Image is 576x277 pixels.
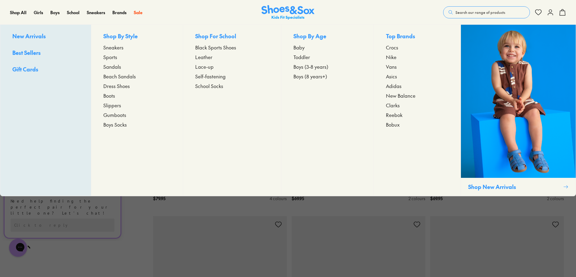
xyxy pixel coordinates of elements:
[103,82,171,90] a: Dress Shoes
[386,111,449,118] a: Reebok
[12,65,38,73] span: Gift Cards
[6,237,30,259] iframe: Gorgias live chat messenger
[293,53,310,61] span: Toddler
[468,183,561,191] p: Shop New Arrivals
[10,9,27,16] a: Shop All
[195,44,236,51] span: Black Sports Shoes
[103,44,171,51] a: Sneakers
[195,73,226,80] span: Self-fastening
[12,49,41,56] span: Best Sellers
[103,111,126,118] span: Gumboots
[103,92,115,99] span: Boots
[293,53,362,61] a: Toddler
[106,8,114,16] button: Dismiss campaign
[103,82,130,90] span: Dress Shoes
[11,39,114,53] div: Reply to the campaigns
[134,9,142,16] a: Sale
[103,73,171,80] a: Beach Sandals
[293,73,327,80] span: Boys (8 years+)
[443,6,530,18] button: Search our range of products
[12,32,79,41] a: New Arrivals
[103,53,117,61] span: Sports
[103,63,171,70] a: Sandals
[293,73,362,80] a: Boys (8 years+)
[386,82,449,90] a: Adidas
[293,63,362,70] a: Boys (3-8 years)
[67,9,80,16] a: School
[293,63,328,70] span: Boys (3-8 years)
[455,10,505,15] span: Search our range of products
[386,92,415,99] span: New Balance
[103,63,121,70] span: Sandals
[386,121,449,128] a: Bobux
[103,111,171,118] a: Gumboots
[386,63,397,70] span: Vans
[103,53,171,61] a: Sports
[195,44,269,51] a: Black Sports Shoes
[430,195,443,202] span: $ 69.95
[12,32,46,40] span: New Arrivals
[409,195,425,202] div: 2 colours
[5,1,121,59] div: Campaign message
[34,9,43,15] span: Girls
[386,53,396,61] span: Nike
[292,195,304,202] span: $ 69.95
[386,53,449,61] a: Nike
[261,5,315,20] a: Shoes & Sox
[103,32,171,41] p: Shop By Style
[386,32,449,41] p: Top Brands
[195,63,269,70] a: Lace-up
[103,121,127,128] span: Boys Socks
[386,44,449,51] a: Crocs
[11,7,20,17] img: Shoes logo
[195,63,214,70] span: Lace-up
[103,92,171,99] a: Boots
[270,195,287,202] div: 4 colours
[12,65,79,74] a: Gift Cards
[386,73,449,80] a: Asics
[195,32,269,41] p: Shop For School
[386,102,400,109] span: Clarks
[386,102,449,109] a: Clarks
[11,19,114,37] div: Need help finding the perfect pair for your little one? Let’s chat!
[547,195,564,202] div: 2 colours
[103,102,121,109] span: Slippers
[386,121,400,128] span: Bobux
[386,44,398,51] span: Crocs
[461,25,576,178] img: SNS_WEBASSETS_CollectionHero_1280x1600_3.png
[386,92,449,99] a: New Balance
[293,32,362,41] p: Shop By Age
[23,9,46,15] h3: Shoes
[5,7,121,37] div: Message from Shoes. Need help finding the perfect pair for your little one? Let’s chat!
[195,82,223,90] span: School Socks
[261,5,315,20] img: SNS_Logo_Responsive.svg
[153,195,165,202] span: $ 79.95
[67,9,80,15] span: School
[10,9,27,15] span: Shop All
[386,82,402,90] span: Adidas
[12,49,79,58] a: Best Sellers
[103,121,171,128] a: Boys Socks
[195,73,269,80] a: Self-fastening
[87,9,105,16] a: Sneakers
[87,9,105,15] span: Sneakers
[103,73,136,80] span: Beach Sandals
[195,82,269,90] a: School Socks
[34,9,43,16] a: Girls
[195,53,212,61] span: Leather
[293,44,362,51] a: Baby
[134,9,142,15] span: Sale
[386,111,402,118] span: Reebok
[103,102,171,109] a: Slippers
[386,73,397,80] span: Asics
[293,44,305,51] span: Baby
[386,63,449,70] a: Vans
[50,9,60,16] a: Boys
[50,9,60,15] span: Boys
[103,44,124,51] span: Sneakers
[461,25,576,196] a: Shop New Arrivals
[112,9,127,15] span: Brands
[195,53,269,61] a: Leather
[112,9,127,16] a: Brands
